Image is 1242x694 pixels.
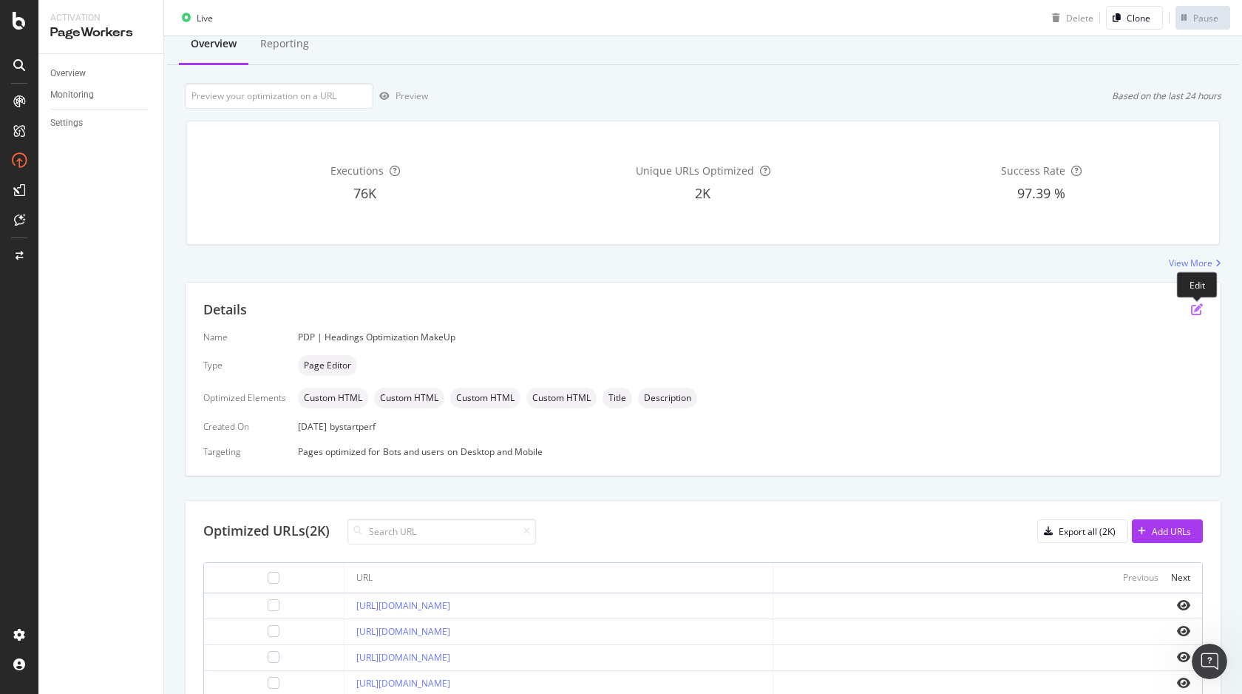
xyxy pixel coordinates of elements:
div: Created On [203,420,286,433]
div: neutral label [374,388,444,408]
div: Preview [396,90,428,102]
button: Clone [1106,6,1163,30]
div: Overview [50,66,86,81]
div: Optimized URLs (2K) [203,522,330,541]
input: Preview your optimization on a URL [185,83,373,109]
div: neutral label [298,355,357,376]
div: Clone [1127,11,1150,24]
div: Pages optimized for on [298,445,1203,458]
span: 97.39 % [1017,184,1065,202]
div: Settings [50,115,83,131]
div: Reporting [260,36,309,51]
span: Page Editor [304,361,351,370]
div: Previous [1123,571,1158,584]
button: Export all (2K) [1037,519,1128,543]
div: View More [1169,257,1212,269]
span: Custom HTML [304,394,362,402]
button: Next [1171,569,1190,587]
span: 76K [353,184,376,202]
div: Name [203,331,286,343]
input: Search URL [347,519,536,545]
button: Previous [1123,569,1158,587]
div: Edit [1177,272,1218,297]
a: Overview [50,66,153,81]
div: Delete [1066,11,1093,24]
div: neutral label [603,388,632,408]
div: Optimized Elements [203,391,286,404]
div: Desktop and Mobile [461,445,543,458]
button: Pause [1175,6,1230,30]
div: Monitoring [50,87,94,103]
span: Success Rate [1001,164,1065,178]
span: Description [644,394,691,402]
div: Overview [191,36,237,51]
div: neutral label [450,388,520,408]
span: Title [608,394,626,402]
span: Custom HTML [380,394,438,402]
a: [URL][DOMAIN_NAME] [356,651,450,664]
div: Type [203,359,286,371]
div: by startperf [330,420,376,433]
a: Settings [50,115,153,131]
div: URL [356,571,373,584]
div: pen-to-square [1191,303,1203,315]
iframe: Intercom live chat [1192,644,1227,679]
a: [URL][DOMAIN_NAME] [356,625,450,638]
div: Add URLs [1152,525,1191,538]
div: neutral label [298,388,368,408]
div: Next [1171,571,1190,584]
a: Monitoring [50,87,153,103]
span: Custom HTML [532,394,591,402]
div: neutral label [638,388,697,408]
div: Live [197,11,213,24]
div: Export all (2K) [1059,525,1116,538]
span: Executions [330,164,384,178]
div: PDP | Headings Optimization MakeUp [298,331,1203,343]
i: eye [1177,651,1190,663]
a: [URL][DOMAIN_NAME] [356,599,450,612]
span: Custom HTML [456,394,515,402]
i: eye [1177,599,1190,611]
i: eye [1177,625,1190,637]
div: [DATE] [298,420,1203,433]
div: Targeting [203,445,286,458]
button: Preview [373,84,428,108]
button: Delete [1046,6,1093,30]
div: Based on the last 24 hours [1112,90,1221,102]
div: PageWorkers [50,24,152,41]
a: [URL][DOMAIN_NAME] [356,677,450,690]
div: Bots and users [383,445,444,458]
div: Pause [1193,11,1218,24]
div: Activation [50,12,152,24]
div: neutral label [526,388,597,408]
button: Add URLs [1132,519,1203,543]
span: Unique URLs Optimized [636,164,754,178]
i: eye [1177,677,1190,689]
span: 2K [695,184,710,202]
a: View More [1169,257,1221,269]
div: Details [203,300,247,320]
